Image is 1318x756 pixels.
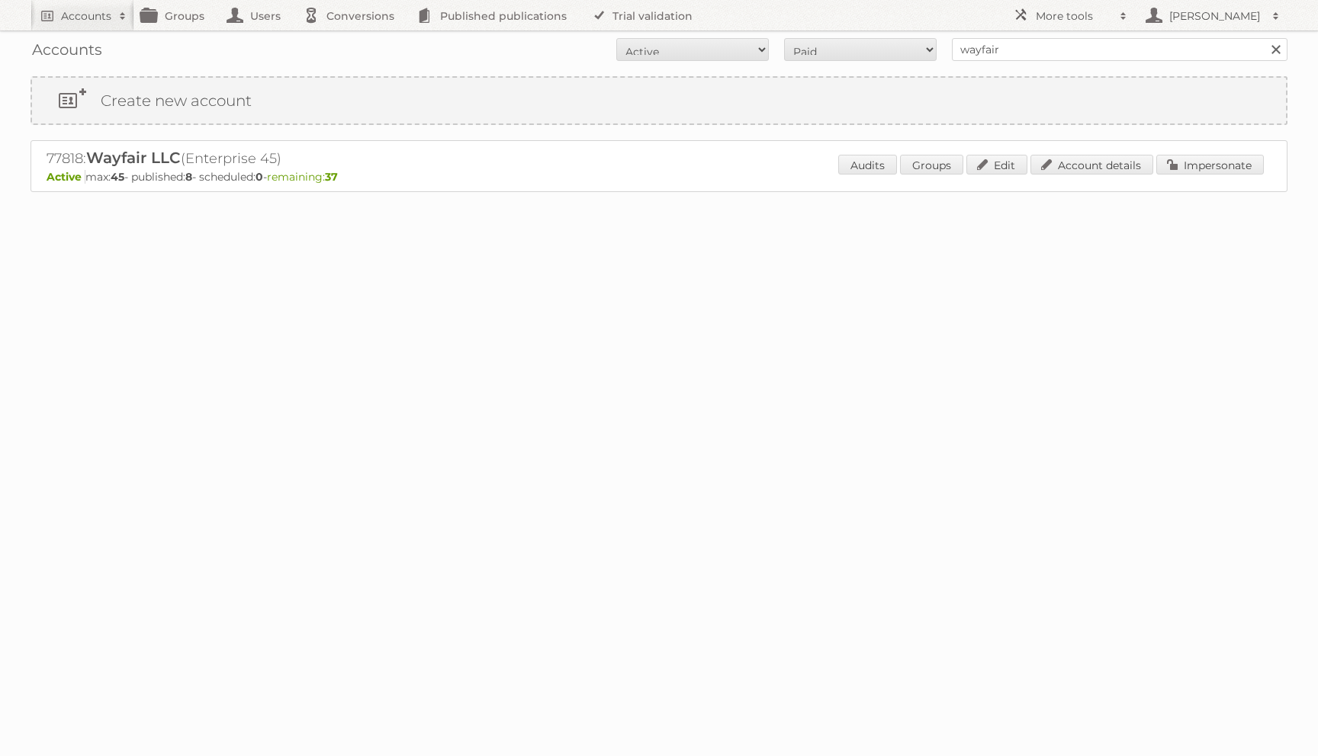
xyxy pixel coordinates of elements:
[325,170,338,184] strong: 37
[61,8,111,24] h2: Accounts
[47,149,580,168] h2: 77818: (Enterprise 45)
[1156,155,1264,175] a: Impersonate
[966,155,1027,175] a: Edit
[32,78,1286,123] a: Create new account
[1036,8,1112,24] h2: More tools
[86,149,181,167] span: Wayfair LLC
[185,170,192,184] strong: 8
[267,170,338,184] span: remaining:
[47,170,1271,184] p: max: - published: - scheduled: -
[256,170,263,184] strong: 0
[1165,8,1265,24] h2: [PERSON_NAME]
[111,170,124,184] strong: 45
[47,170,85,184] span: Active
[1030,155,1153,175] a: Account details
[838,155,897,175] a: Audits
[900,155,963,175] a: Groups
